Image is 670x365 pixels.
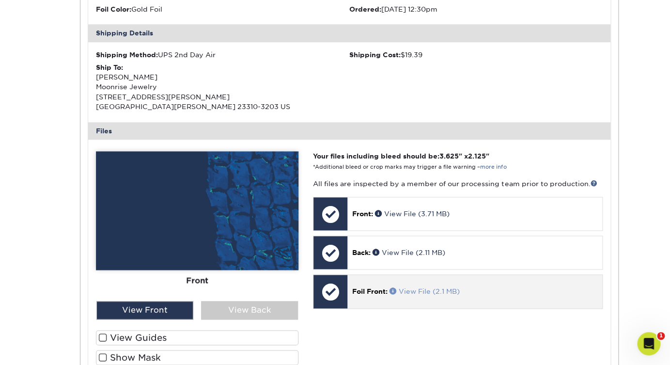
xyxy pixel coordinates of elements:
strong: Your files including bleed should be: " x " [313,152,489,160]
p: All files are inspected by a member of our processing team prior to production. [313,179,602,189]
strong: Ship To: [96,63,123,71]
span: 1 [657,332,665,340]
div: Shipping Details [88,24,610,42]
span: 2.125 [468,152,486,160]
a: View File (2.1 MB) [390,287,460,295]
div: Front [96,270,298,291]
iframe: Google Customer Reviews [2,335,82,362]
iframe: Intercom live chat [637,332,660,355]
a: View File (2.11 MB) [373,249,445,256]
strong: Shipping Cost: [349,51,401,59]
div: Files [88,122,610,140]
a: more info [480,164,506,170]
span: Back: [352,249,371,256]
span: 3.625 [439,152,459,160]
div: [PERSON_NAME] Moonrise Jewelry [STREET_ADDRESS][PERSON_NAME] [GEOGRAPHIC_DATA][PERSON_NAME] 23310... [96,63,349,112]
div: $19.39 [349,50,603,60]
div: View Front [96,301,193,319]
li: Gold Foil [96,4,349,14]
div: View Back [201,301,298,319]
span: Foil Front: [352,287,388,295]
a: View File (3.71 MB) [375,210,450,218]
strong: Foil Color: [96,5,131,13]
li: [DATE] 12:30pm [349,4,603,14]
span: Front: [352,210,373,218]
strong: Shipping Method: [96,51,158,59]
strong: Ordered: [349,5,381,13]
label: Show Mask [96,350,298,365]
label: View Guides [96,330,298,345]
div: UPS 2nd Day Air [96,50,349,60]
small: *Additional bleed or crop marks may trigger a file warning – [313,164,506,170]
